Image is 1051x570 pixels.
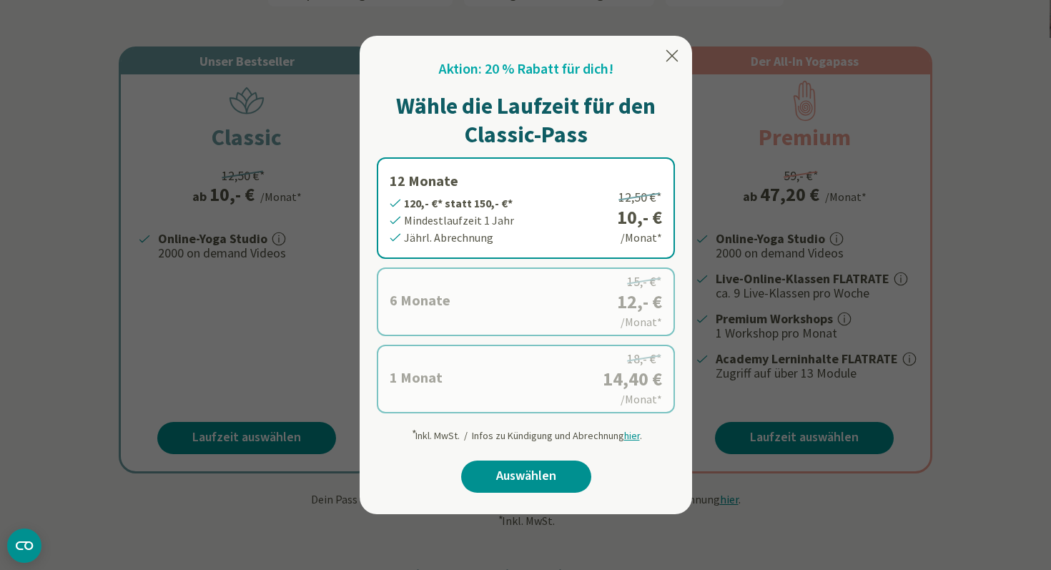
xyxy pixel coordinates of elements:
[377,92,675,149] h1: Wähle die Laufzeit für den Classic-Pass
[7,529,41,563] button: CMP-Widget öffnen
[439,59,613,80] h2: Aktion: 20 % Rabatt für dich!
[410,422,642,443] div: Inkl. MwSt. / Infos zu Kündigung und Abrechnung .
[461,461,591,493] a: Auswählen
[624,429,640,442] span: hier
